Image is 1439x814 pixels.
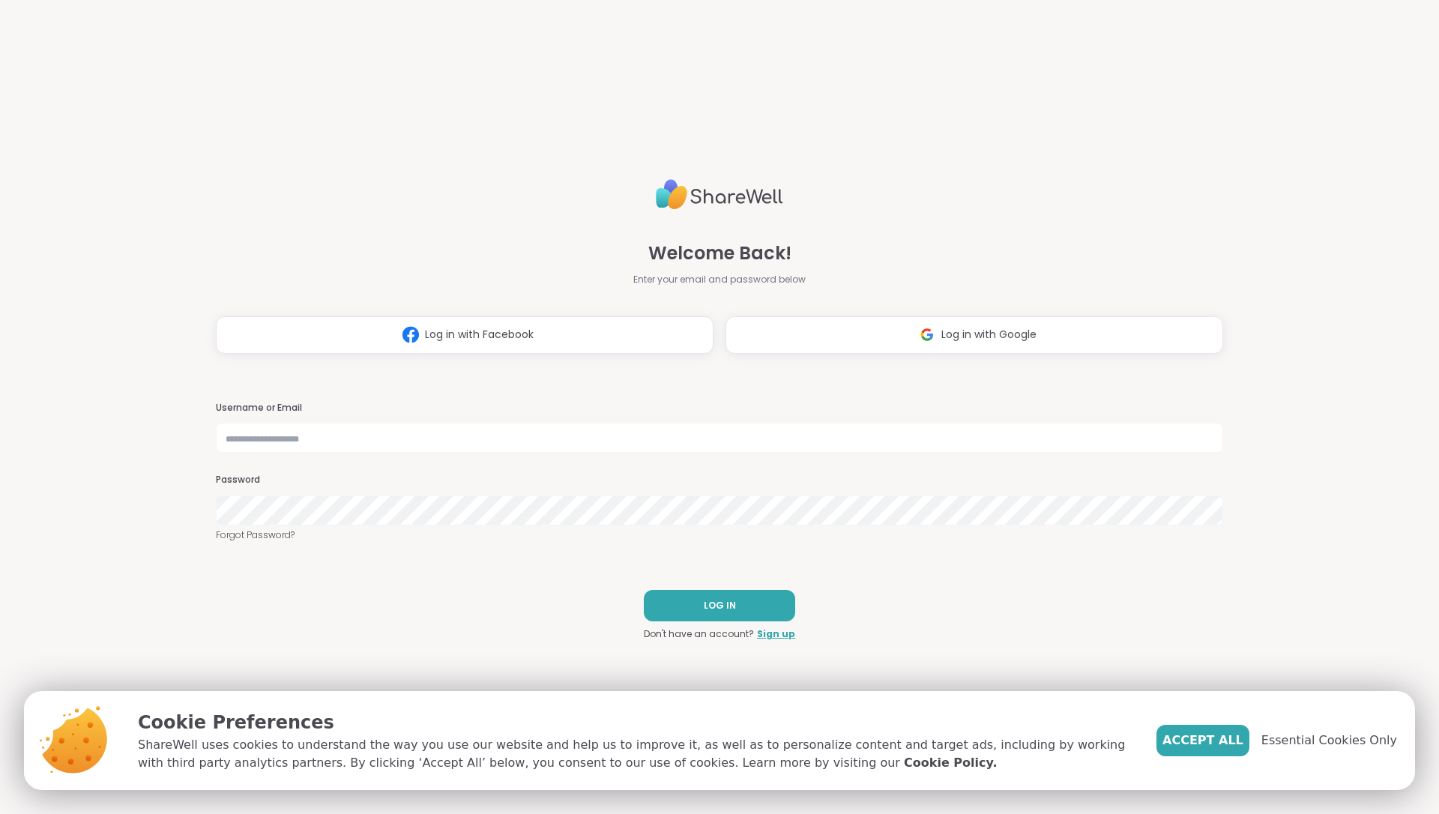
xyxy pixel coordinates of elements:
[656,173,783,216] img: ShareWell Logo
[644,590,795,621] button: LOG IN
[913,321,941,349] img: ShareWell Logomark
[941,327,1037,343] span: Log in with Google
[138,709,1132,736] p: Cookie Preferences
[425,327,534,343] span: Log in with Facebook
[216,474,1223,486] h3: Password
[757,627,795,641] a: Sign up
[216,528,1223,542] a: Forgot Password?
[648,240,791,267] span: Welcome Back!
[633,273,806,286] span: Enter your email and password below
[904,754,997,772] a: Cookie Policy.
[396,321,425,349] img: ShareWell Logomark
[138,736,1132,772] p: ShareWell uses cookies to understand the way you use our website and help us to improve it, as we...
[1156,725,1249,756] button: Accept All
[644,627,754,641] span: Don't have an account?
[725,316,1223,354] button: Log in with Google
[216,316,714,354] button: Log in with Facebook
[1261,732,1397,750] span: Essential Cookies Only
[704,599,736,612] span: LOG IN
[216,402,1223,414] h3: Username or Email
[1162,732,1243,750] span: Accept All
